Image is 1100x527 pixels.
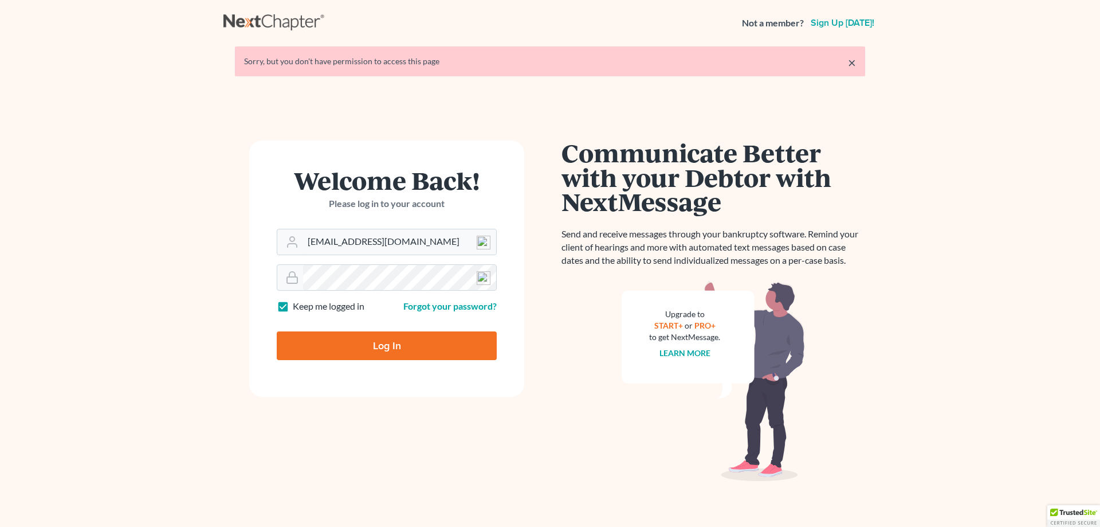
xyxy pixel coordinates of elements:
div: Upgrade to [649,309,720,320]
strong: Not a member? [742,17,804,30]
input: Email Address [303,229,496,255]
img: npw-badge-icon-locked.svg [477,236,490,249]
a: PRO+ [694,321,716,330]
span: or [685,321,693,330]
a: Forgot your password? [403,300,497,311]
a: START+ [654,321,683,330]
p: Please log in to your account [277,197,497,210]
h1: Welcome Back! [277,168,497,193]
div: to get NextMessage. [649,331,720,343]
img: nextmessage_bg-59042aed3d76b12b5cd301f8e5b87938c9018125f34e5fa2b7a6b67550977c72.svg [622,281,805,482]
label: Keep me logged in [293,300,364,313]
input: Log In [277,331,497,360]
div: TrustedSite Certified [1047,505,1100,527]
div: Sorry, but you don't have permission to access this page [244,56,856,67]
h1: Communicate Better with your Debtor with NextMessage [561,140,865,214]
a: × [848,56,856,69]
a: Sign up [DATE]! [808,18,877,28]
p: Send and receive messages through your bankruptcy software. Remind your client of hearings and mo... [561,228,865,267]
a: Learn more [659,348,710,358]
img: npw-badge-icon-locked.svg [477,271,490,285]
